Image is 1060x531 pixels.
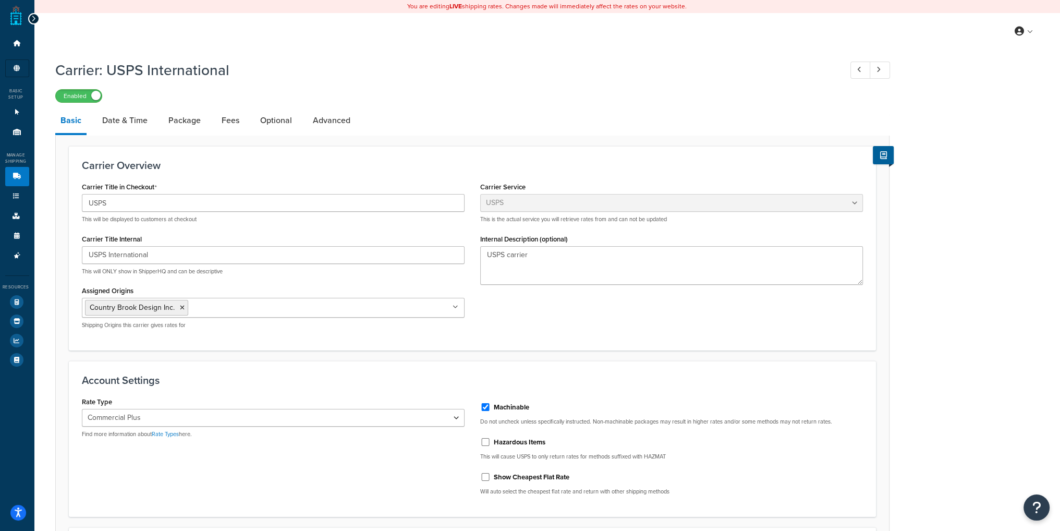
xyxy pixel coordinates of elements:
li: Test Your Rates [5,293,29,311]
a: Rate Types [152,430,179,438]
p: Find more information about here. [82,430,465,438]
a: Optional [255,108,297,133]
p: This will ONLY show in ShipperHQ and can be descriptive [82,268,465,275]
label: Carrier Title in Checkout [82,183,157,191]
h3: Account Settings [82,375,863,386]
textarea: USPS carrier [480,246,863,285]
li: Marketplace [5,312,29,331]
b: LIVE [449,2,462,11]
h3: Carrier Overview [82,160,863,171]
a: Next Record [870,62,890,79]
button: Open Resource Center [1024,494,1050,521]
label: Machinable [494,403,529,412]
a: Previous Record [850,62,871,79]
li: Websites [5,103,29,122]
li: Time Slots [5,226,29,246]
a: Fees [216,108,245,133]
li: Advanced Features [5,246,29,265]
li: Origins [5,123,29,142]
p: This is the actual service you will retrieve rates from and can not be updated [480,215,863,223]
li: Carriers [5,167,29,186]
p: Will auto select the cheapest flat rate and return with other shipping methods [480,488,863,496]
label: Hazardous Items [494,438,545,447]
label: Show Cheapest Flat Rate [494,473,569,482]
a: Advanced [308,108,356,133]
p: This will cause USPS to only return rates for methods suffixed with HAZMAT [480,453,863,461]
label: Carrier Service [480,183,526,191]
p: Shipping Origins this carrier gives rates for [82,321,465,329]
li: Dashboard [5,34,29,53]
label: Internal Description (optional) [480,235,568,243]
label: Rate Type [82,398,112,406]
p: Do not uncheck unless specifically instructed. Non-machinable packages may result in higher rates... [480,418,863,426]
label: Assigned Origins [82,287,133,295]
a: Date & Time [97,108,153,133]
li: Help Docs [5,351,29,369]
label: Carrier Title Internal [82,235,142,243]
a: Package [163,108,206,133]
button: Show Help Docs [873,146,894,164]
li: Analytics [5,331,29,350]
label: Enabled [56,90,102,102]
a: Basic [55,108,87,135]
li: Shipping Rules [5,187,29,206]
li: Boxes [5,207,29,226]
span: Country Brook Design Inc. [90,302,175,313]
h1: Carrier: USPS International [55,60,831,80]
p: This will be displayed to customers at checkout [82,215,465,223]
